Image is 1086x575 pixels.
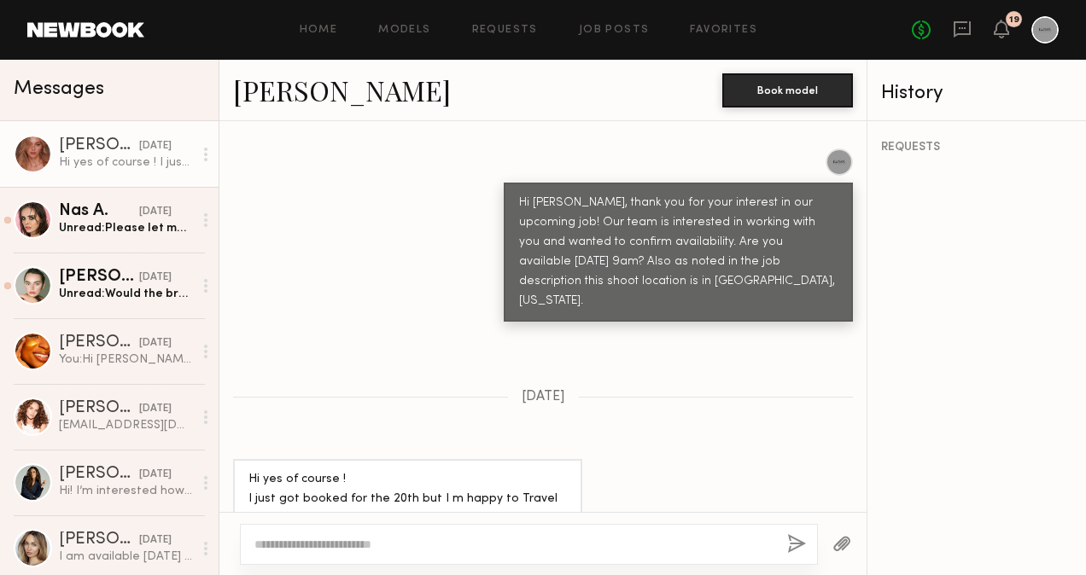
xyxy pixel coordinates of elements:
div: History [881,84,1072,103]
a: Home [300,25,338,36]
div: [DATE] [139,138,172,154]
div: [EMAIL_ADDRESS][DOMAIN_NAME] [59,417,193,433]
div: REQUESTS [881,142,1072,154]
div: [DATE] [139,335,172,351]
a: [PERSON_NAME] [233,72,451,108]
span: [DATE] [522,390,565,404]
a: Job Posts [579,25,650,36]
div: Hi [PERSON_NAME], thank you for your interest in our upcoming job! Our team is interested in work... [519,194,838,311]
div: [DATE] [139,401,172,417]
div: You: Hi [PERSON_NAME]! Thank you for your interest in our job post for going red. Is your hair vi... [59,351,193,368]
div: [PERSON_NAME] [59,334,139,351]
div: Hi yes of course ! I just got booked for the 20th but I m happy to Travel for work that’s Not a P... [59,154,193,171]
div: Nas A. [59,203,139,220]
div: [PERSON_NAME] [59,269,139,286]
div: [DATE] [139,204,172,220]
div: [PERSON_NAME] [59,531,139,549]
div: [PERSON_NAME] [59,466,139,483]
a: Favorites [690,25,757,36]
span: Messages [14,79,104,99]
a: Models [378,25,430,36]
div: Unread: Would the brand cover travel? I’m located in [GEOGRAPHIC_DATA] [59,286,193,302]
div: I am available [DATE] as well [59,549,193,565]
div: [PERSON_NAME] [59,137,139,154]
div: [PERSON_NAME] [59,400,139,417]
a: Book model [722,82,853,96]
div: 19 [1009,15,1019,25]
div: Hi! I’m interested however I don’t want to color my hair! [59,483,193,499]
div: [DATE] [139,532,172,549]
div: Unread: Please let me know if you need any additional information from me, such as a photo or vid... [59,220,193,236]
button: Book model [722,73,853,107]
div: [DATE] [139,467,172,483]
div: [DATE] [139,270,172,286]
a: Requests [472,25,538,36]
div: Hi yes of course ! I just got booked for the 20th but I m happy to Travel for work that’s Not a P... [248,470,567,549]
